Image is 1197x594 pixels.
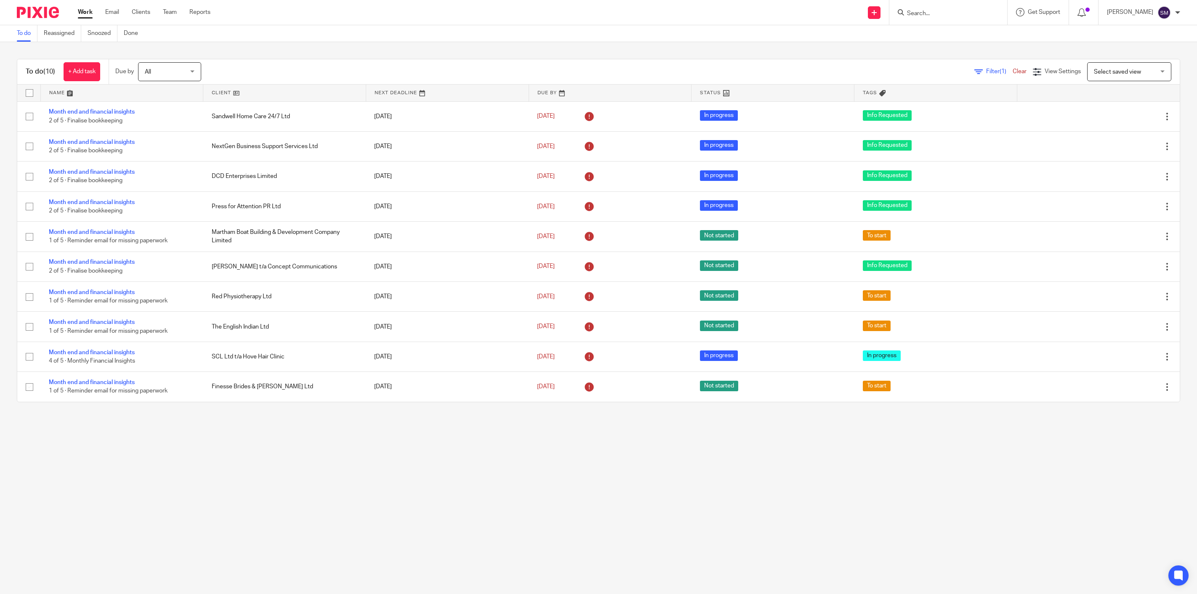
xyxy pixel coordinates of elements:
[366,342,529,371] td: [DATE]
[49,268,122,274] span: 2 of 5 · Finalise bookkeeping
[366,191,529,221] td: [DATE]
[700,321,738,331] span: Not started
[537,324,555,329] span: [DATE]
[203,222,366,252] td: Martham Boat Building & Development Company Limited
[115,67,134,76] p: Due by
[366,282,529,312] td: [DATE]
[1045,69,1081,74] span: View Settings
[64,62,100,81] a: + Add task
[863,321,891,331] span: To start
[49,229,135,235] a: Month end and financial insights
[17,25,37,42] a: To do
[43,68,55,75] span: (10)
[863,140,912,151] span: Info Requested
[203,101,366,131] td: Sandwell Home Care 24/7 Ltd
[700,140,738,151] span: In progress
[44,25,81,42] a: Reassigned
[700,200,738,211] span: In progress
[49,259,135,265] a: Month end and financial insights
[163,8,177,16] a: Team
[49,328,168,334] span: 1 of 5 · Reminder email for missing paperwork
[1028,9,1060,15] span: Get Support
[49,358,135,364] span: 4 of 5 · Monthly Financial Insights
[366,252,529,281] td: [DATE]
[145,69,151,75] span: All
[700,350,738,361] span: In progress
[1013,69,1027,74] a: Clear
[366,162,529,191] td: [DATE]
[906,10,982,18] input: Search
[49,298,168,304] span: 1 of 5 · Reminder email for missing paperwork
[203,372,366,402] td: Finesse Brides & [PERSON_NAME] Ltd
[700,110,738,121] span: In progress
[1000,69,1006,74] span: (1)
[863,90,877,95] span: Tags
[700,230,738,241] span: Not started
[49,169,135,175] a: Month end and financial insights
[49,178,122,184] span: 2 of 5 · Finalise bookkeeping
[49,319,135,325] a: Month end and financial insights
[49,388,168,394] span: 1 of 5 · Reminder email for missing paperwork
[49,139,135,145] a: Month end and financial insights
[537,204,555,209] span: [DATE]
[203,342,366,371] td: SCL Ltd t/a Hove Hair Clinic
[88,25,117,42] a: Snoozed
[863,230,891,241] span: To start
[863,381,891,391] span: To start
[366,222,529,252] td: [DATE]
[700,290,738,301] span: Not started
[49,208,122,214] span: 2 of 5 · Finalise bookkeeping
[537,114,555,119] span: [DATE]
[366,101,529,131] td: [DATE]
[49,379,135,385] a: Month end and financial insights
[203,131,366,161] td: NextGen Business Support Services Ltd
[537,354,555,360] span: [DATE]
[537,173,555,179] span: [DATE]
[863,290,891,301] span: To start
[537,233,555,239] span: [DATE]
[863,350,901,361] span: In progress
[105,8,119,16] a: Email
[366,372,529,402] td: [DATE]
[537,384,555,390] span: [DATE]
[700,170,738,181] span: In progress
[700,260,738,271] span: Not started
[78,8,93,16] a: Work
[537,143,555,149] span: [DATE]
[700,381,738,391] span: Not started
[863,200,912,211] span: Info Requested
[124,25,144,42] a: Done
[986,69,1013,74] span: Filter
[863,260,912,271] span: Info Requested
[49,148,122,154] span: 2 of 5 · Finalise bookkeeping
[203,191,366,221] td: Press for Attention PR Ltd
[366,312,529,342] td: [DATE]
[49,118,122,124] span: 2 of 5 · Finalise bookkeeping
[132,8,150,16] a: Clients
[49,289,135,295] a: Month end and financial insights
[863,110,912,121] span: Info Requested
[49,109,135,115] a: Month end and financial insights
[863,170,912,181] span: Info Requested
[17,7,59,18] img: Pixie
[1157,6,1171,19] img: svg%3E
[203,252,366,281] td: [PERSON_NAME] t/a Concept Communications
[49,238,168,244] span: 1 of 5 · Reminder email for missing paperwork
[49,350,135,355] a: Month end and financial insights
[1094,69,1141,75] span: Select saved view
[49,199,135,205] a: Month end and financial insights
[537,264,555,270] span: [DATE]
[537,294,555,300] span: [DATE]
[203,162,366,191] td: DCD Enterprises Limited
[189,8,210,16] a: Reports
[203,282,366,312] td: Red Physiotherapy Ltd
[366,131,529,161] td: [DATE]
[26,67,55,76] h1: To do
[203,312,366,342] td: The English Indian Ltd
[1107,8,1153,16] p: [PERSON_NAME]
